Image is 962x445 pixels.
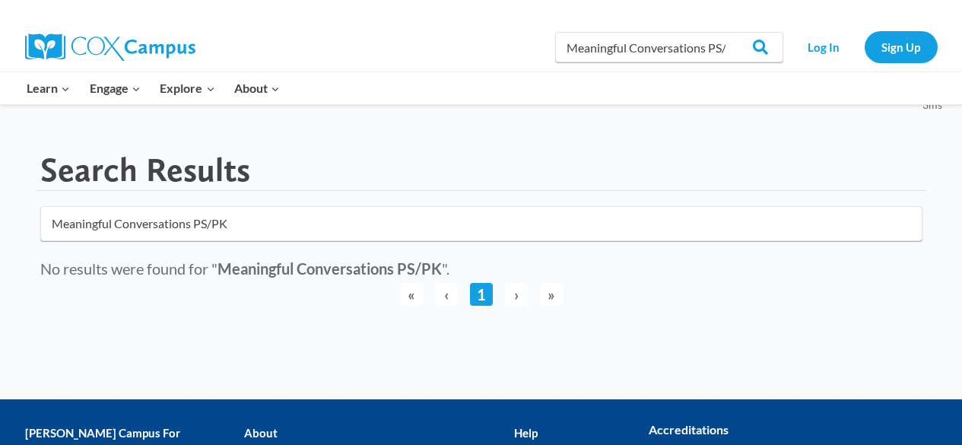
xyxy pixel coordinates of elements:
[540,283,563,306] span: »
[791,31,857,62] a: Log In
[400,283,423,306] span: «
[160,78,214,98] span: Explore
[435,283,458,306] span: ‹
[90,78,141,98] span: Engage
[555,32,783,62] input: Search Cox Campus
[40,206,922,241] input: Search for...
[865,31,938,62] a: Sign Up
[17,72,290,104] nav: Primary Navigation
[40,150,250,190] h1: Search Results
[505,283,528,306] span: ›
[27,78,70,98] span: Learn
[234,78,280,98] span: About
[25,33,195,61] img: Cox Campus
[791,31,938,62] nav: Secondary Navigation
[470,283,493,306] a: 1
[40,256,922,281] div: No results were found for " ".
[649,422,729,437] strong: Accreditations
[217,259,442,278] strong: Meaningful Conversations PS/PK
